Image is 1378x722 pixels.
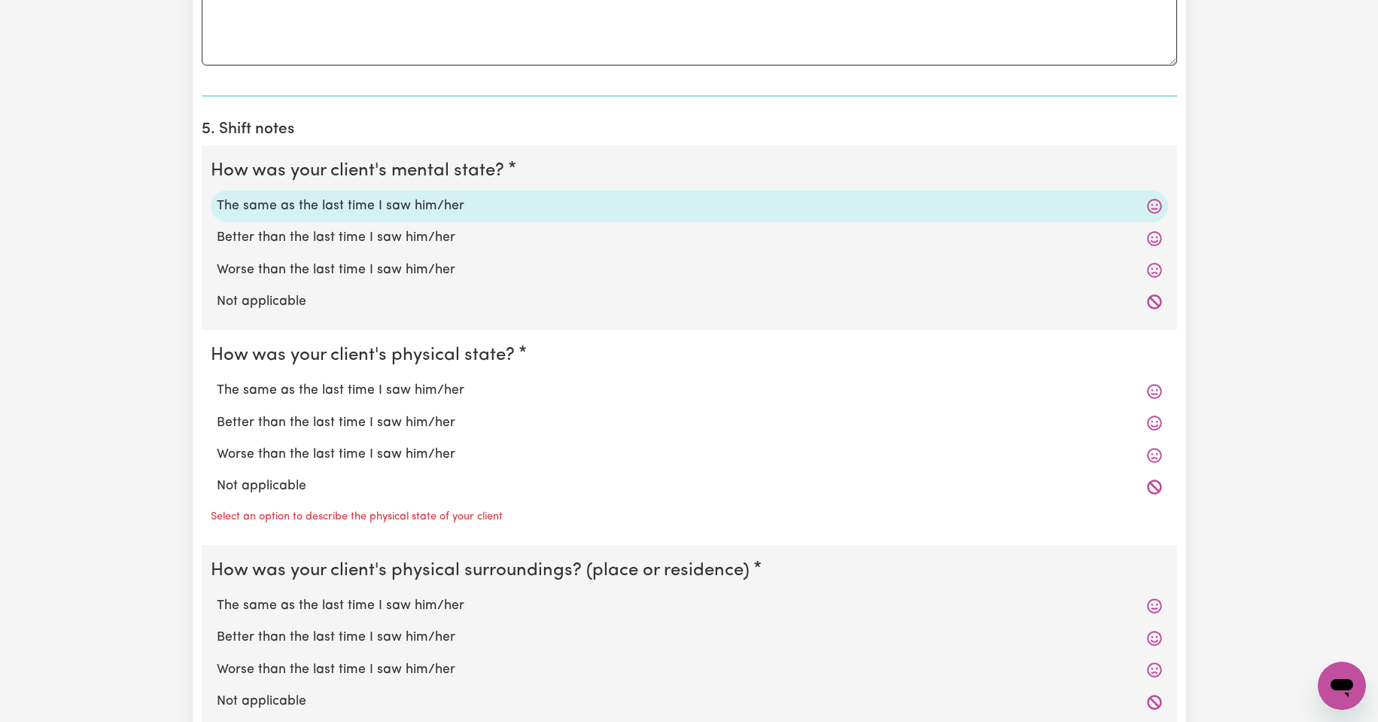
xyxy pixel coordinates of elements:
label: Better than the last time I saw him/her [217,228,1162,248]
label: The same as the last time I saw him/her [217,196,1162,216]
label: Worse than the last time I saw him/her [217,445,1162,465]
label: Not applicable [217,692,1162,711]
label: The same as the last time I saw him/her [217,381,1162,401]
iframe: Button to launch messaging window [1318,662,1366,710]
h2: 5. Shift notes [202,120,1177,139]
legend: How was your client's physical surroundings? (place or residence) [211,557,756,584]
label: The same as the last time I saw him/her [217,596,1162,616]
label: Worse than the last time I saw him/her [217,660,1162,680]
label: Not applicable [217,477,1162,496]
label: Worse than the last time I saw him/her [217,260,1162,280]
legend: How was your client's physical state? [211,342,521,369]
label: Not applicable [217,292,1162,312]
p: Select an option to describe the physical state of your client [211,509,503,526]
label: Better than the last time I saw him/her [217,628,1162,647]
legend: How was your client's mental state? [211,157,510,184]
label: Better than the last time I saw him/her [217,413,1162,433]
